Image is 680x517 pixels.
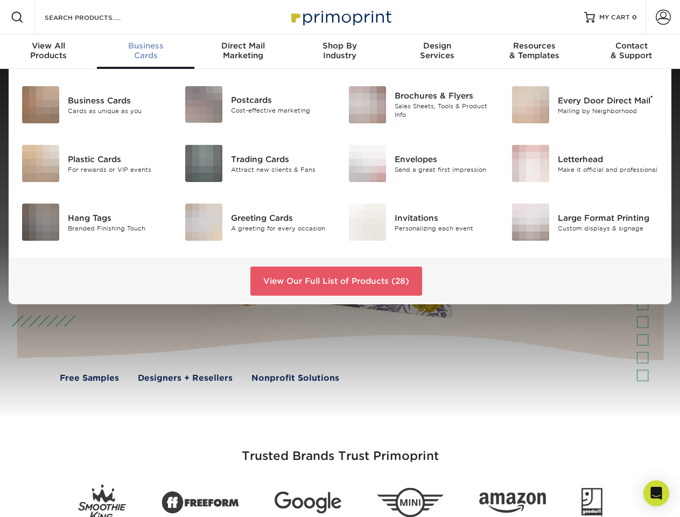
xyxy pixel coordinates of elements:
[194,41,291,60] div: Marketing
[479,493,546,513] img: Amazon
[97,41,194,60] div: Cards
[194,41,291,51] span: Direct Mail
[194,34,291,69] a: Direct MailMarketing
[44,11,149,24] input: SEARCH PRODUCTS.....
[581,488,602,517] img: Goodwill
[25,423,655,476] h3: Trusted Brands Trust Primoprint
[599,13,630,22] span: MY CART
[389,41,486,51] span: Design
[643,480,669,506] div: Open Intercom Messenger
[291,34,388,69] a: Shop ByIndustry
[389,34,486,69] a: DesignServices
[583,41,680,51] span: Contact
[486,41,583,60] div: & Templates
[286,5,394,29] img: Primoprint
[97,34,194,69] a: BusinessCards
[632,13,637,21] span: 0
[486,34,583,69] a: Resources& Templates
[250,267,422,296] a: View Our Full List of Products (28)
[291,41,388,51] span: Shop By
[486,41,583,51] span: Resources
[97,41,194,51] span: Business
[275,492,341,514] img: Google
[291,41,388,60] div: Industry
[389,41,486,60] div: Services
[583,41,680,60] div: & Support
[583,34,680,69] a: Contact& Support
